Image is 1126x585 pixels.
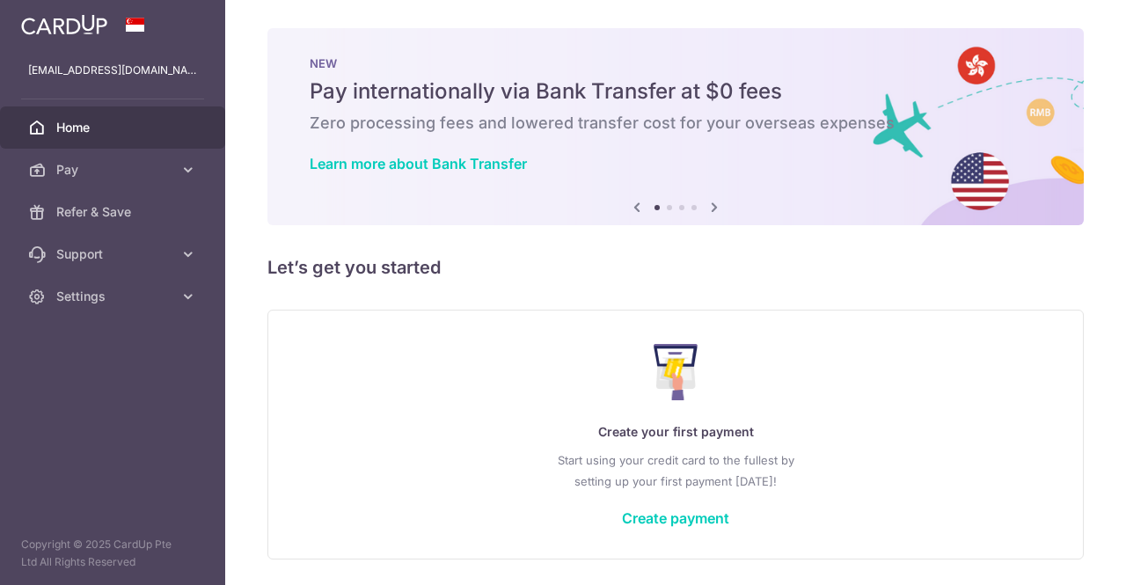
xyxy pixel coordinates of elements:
[267,28,1084,225] img: Bank transfer banner
[267,253,1084,282] h5: Let’s get you started
[56,288,172,305] span: Settings
[310,113,1042,134] h6: Zero processing fees and lowered transfer cost for your overseas expenses
[303,421,1048,442] p: Create your first payment
[310,77,1042,106] h5: Pay internationally via Bank Transfer at $0 fees
[622,509,729,527] a: Create payment
[28,62,197,79] p: [EMAIL_ADDRESS][DOMAIN_NAME]
[21,14,107,35] img: CardUp
[310,56,1042,70] p: NEW
[310,155,527,172] a: Learn more about Bank Transfer
[56,203,172,221] span: Refer & Save
[654,344,698,400] img: Make Payment
[56,161,172,179] span: Pay
[56,245,172,263] span: Support
[56,119,172,136] span: Home
[303,450,1048,492] p: Start using your credit card to the fullest by setting up your first payment [DATE]!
